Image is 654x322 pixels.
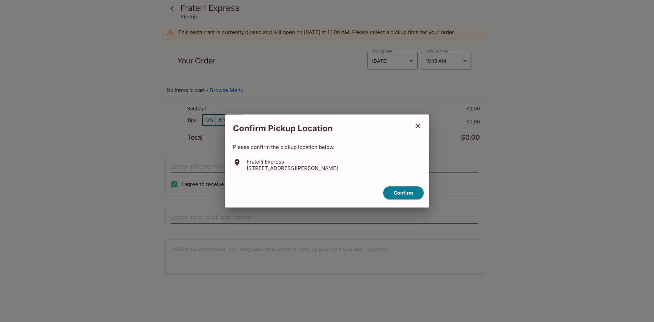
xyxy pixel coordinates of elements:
p: Fratelli Express [247,158,338,165]
button: confirm [383,186,424,200]
p: [STREET_ADDRESS][PERSON_NAME] [247,165,338,171]
p: Please confirm the pickup location below. [233,144,421,150]
button: close [409,117,426,134]
h2: Confirm Pickup Location [225,120,409,137]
